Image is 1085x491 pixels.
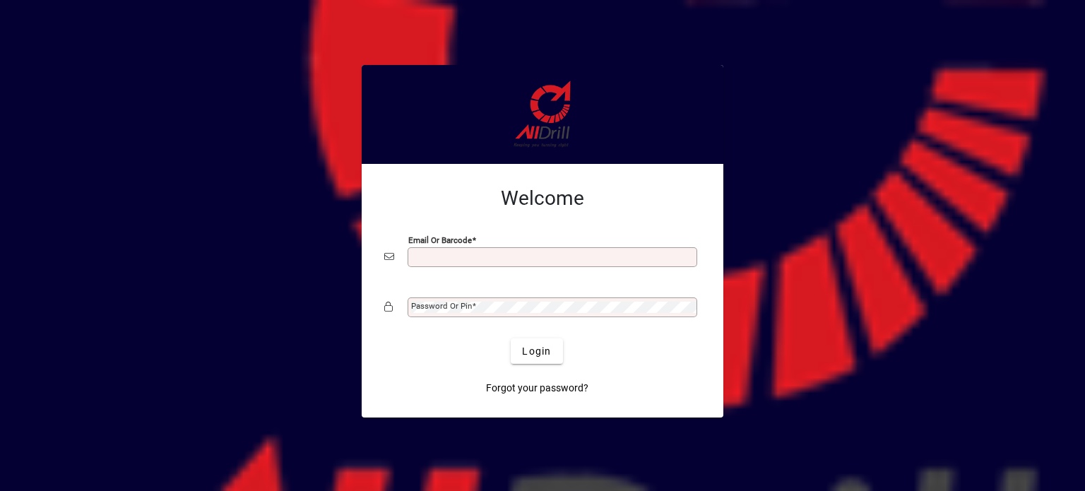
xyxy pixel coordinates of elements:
[486,381,588,396] span: Forgot your password?
[511,338,562,364] button: Login
[522,344,551,359] span: Login
[411,301,472,311] mat-label: Password or Pin
[408,235,472,245] mat-label: Email or Barcode
[384,187,701,211] h2: Welcome
[480,375,594,401] a: Forgot your password?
